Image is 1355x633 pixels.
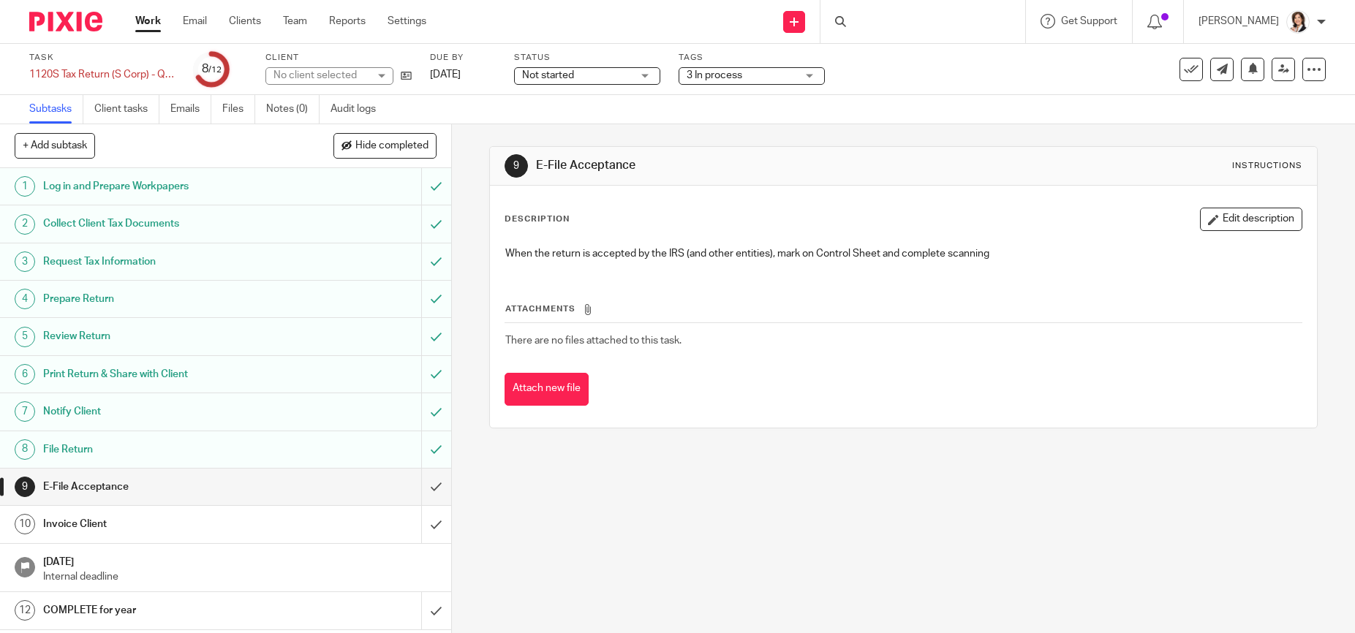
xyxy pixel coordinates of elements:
[43,175,285,197] h1: Log in and Prepare Workpapers
[29,67,175,82] div: 1120S Tax Return (S Corp) - QBO
[29,95,83,124] a: Subtasks
[43,363,285,385] h1: Print Return & Share with Client
[15,477,35,497] div: 9
[430,52,496,64] label: Due by
[505,213,570,225] p: Description
[94,95,159,124] a: Client tasks
[43,551,437,569] h1: [DATE]
[43,439,285,460] h1: File Return
[331,95,387,124] a: Audit logs
[388,14,426,29] a: Settings
[329,14,366,29] a: Reports
[15,364,35,384] div: 6
[15,251,35,272] div: 3
[43,476,285,498] h1: E-File Acceptance
[43,569,437,584] p: Internal deadline
[29,12,102,31] img: Pixie
[1061,16,1117,26] span: Get Support
[522,70,574,80] span: Not started
[430,69,461,80] span: [DATE]
[29,52,175,64] label: Task
[15,514,35,534] div: 10
[505,373,589,406] button: Attach new file
[222,95,255,124] a: Files
[15,600,35,621] div: 12
[43,251,285,273] h1: Request Tax Information
[505,246,1301,261] p: When the return is accepted by the IRS (and other entities), mark on Control Sheet and complete s...
[43,401,285,422] h1: Notify Client
[43,599,285,621] h1: COMPLETE for year
[266,95,320,124] a: Notes (0)
[505,336,682,346] span: There are no files attached to this task.
[183,14,207,29] a: Email
[273,68,369,83] div: No client selected
[679,52,825,64] label: Tags
[43,288,285,310] h1: Prepare Return
[1199,14,1279,29] p: [PERSON_NAME]
[135,14,161,29] a: Work
[15,214,35,235] div: 2
[43,325,285,347] h1: Review Return
[514,52,660,64] label: Status
[15,289,35,309] div: 4
[505,154,528,178] div: 9
[208,66,222,74] small: /12
[505,305,575,313] span: Attachments
[15,133,95,158] button: + Add subtask
[15,401,35,422] div: 7
[333,133,437,158] button: Hide completed
[283,14,307,29] a: Team
[536,158,935,173] h1: E-File Acceptance
[687,70,742,80] span: 3 In process
[1200,208,1302,231] button: Edit description
[170,95,211,124] a: Emails
[265,52,412,64] label: Client
[43,213,285,235] h1: Collect Client Tax Documents
[202,61,222,77] div: 8
[15,439,35,460] div: 8
[229,14,261,29] a: Clients
[1232,160,1302,172] div: Instructions
[355,140,429,152] span: Hide completed
[43,513,285,535] h1: Invoice Client
[1286,10,1310,34] img: BW%20Website%203%20-%20square.jpg
[15,176,35,197] div: 1
[15,327,35,347] div: 5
